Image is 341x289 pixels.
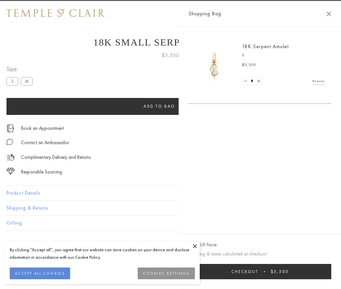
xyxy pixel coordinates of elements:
img: Temple St. Clair [6,9,105,17]
div: By clicking “Accept all”, you agree that our website can store cookies on your device and disclos... [10,246,195,261]
button: Product Details [6,186,335,200]
div: Contact an Ambassador [21,139,69,147]
div: Responsible Sourcing [21,168,62,176]
button: Add Gift Note [188,241,217,249]
a: Set quantity to 0 [242,77,249,85]
img: icon_appointment.svg [6,125,14,132]
span: $5,500 [162,51,179,60]
span: Shopping Bag [188,9,221,18]
img: P51836-E11SERPPV [195,46,234,85]
button: Close Shopping Bag [326,11,331,16]
button: COOKIES SETTINGS [138,268,195,279]
img: icon_sourcing.svg [6,168,15,174]
label: M [21,77,32,85]
a: Book an Appointment [21,125,64,132]
span: $5,500 [242,62,256,68]
a: 18K Serpent Amulet [242,43,289,50]
label: S [6,77,18,85]
a: Remove [312,77,325,85]
span: $5,500 [271,269,289,274]
button: Checkout $5,500 [188,264,331,279]
p: Shipping & taxes calculated at checkout [188,250,331,258]
a: Set quantity to 2 [255,77,262,85]
button: Add to bag [6,98,312,115]
img: MessageIcon-01_2.svg [6,139,13,145]
span: Size: [6,64,35,75]
p: Complimentary Delivery and Returns [21,153,91,161]
span: Add to bag [144,103,175,109]
button: ACCEPT ALL COOKIES [10,268,70,279]
span: Checkout [231,269,258,274]
button: Shipping & Returns [6,201,335,215]
img: icon_delivery.svg [6,153,15,161]
h1: 18K Small Serpent Amulet [6,37,335,48]
p: S [242,52,325,59]
button: Gifting [6,216,335,230]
